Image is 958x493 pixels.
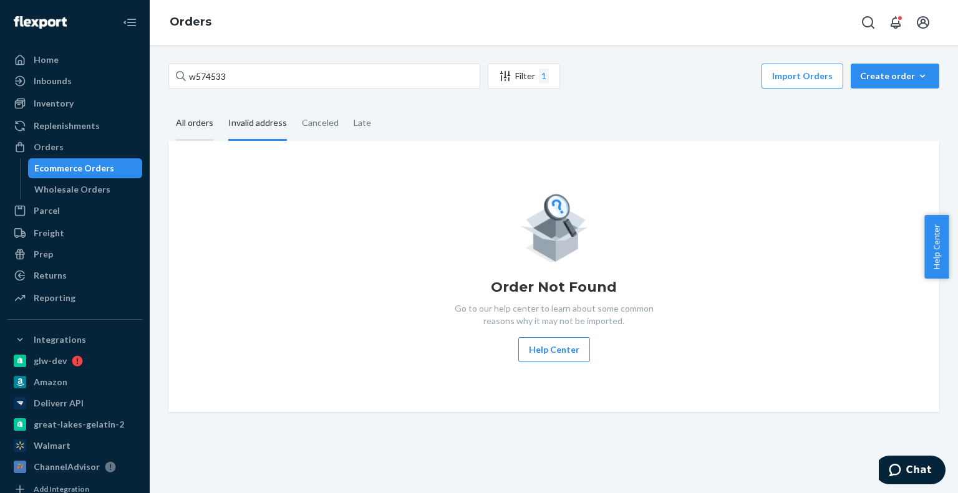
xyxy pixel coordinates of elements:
[168,64,480,89] input: Search orders
[488,64,560,89] button: Filter
[7,137,142,157] a: Orders
[176,107,213,141] div: All orders
[34,97,74,110] div: Inventory
[7,414,142,434] a: great-lakes-gelatin-2
[860,70,930,82] div: Create order
[34,75,72,87] div: Inbounds
[34,397,84,409] div: Deliverr API
[34,333,86,346] div: Integrations
[7,288,142,308] a: Reporting
[518,337,590,362] button: Help Center
[34,162,114,175] div: Ecommerce Orders
[7,266,142,285] a: Returns
[117,10,142,35] button: Close Navigation
[34,54,59,66] div: Home
[34,355,67,367] div: glw-dev
[7,330,142,350] button: Integrations
[34,204,60,217] div: Parcel
[170,15,211,29] a: Orders
[488,69,559,84] div: Filter
[491,277,617,297] h1: Order Not Found
[520,191,588,262] img: Empty list
[883,10,908,35] button: Open notifications
[879,456,946,487] iframe: Opens a widget where you can chat to one of our agents
[34,227,64,239] div: Freight
[228,107,287,141] div: Invalid address
[7,244,142,264] a: Prep
[34,248,53,261] div: Prep
[762,64,843,89] button: Import Orders
[7,372,142,392] a: Amazon
[445,302,663,327] p: Go to our help center to learn about some common reasons why it may not be imported.
[34,376,67,388] div: Amazon
[7,436,142,456] a: Walmart
[7,71,142,91] a: Inbounds
[7,351,142,371] a: glw-dev
[7,457,142,477] a: ChannelAdvisor
[354,107,371,139] div: Late
[34,461,100,473] div: ChannelAdvisor
[34,292,75,304] div: Reporting
[34,183,110,196] div: Wholesale Orders
[911,10,936,35] button: Open account menu
[7,93,142,113] a: Inventory
[7,116,142,136] a: Replenishments
[302,107,339,139] div: Canceled
[7,223,142,243] a: Freight
[34,120,100,132] div: Replenishments
[7,201,142,221] a: Parcel
[14,16,67,29] img: Flexport logo
[34,141,64,153] div: Orders
[28,179,143,199] a: Wholesale Orders
[856,10,881,35] button: Open Search Box
[28,158,143,178] a: Ecommerce Orders
[851,64,939,89] button: Create order
[34,418,124,431] div: great-lakes-gelatin-2
[34,269,67,282] div: Returns
[539,69,549,84] div: 1
[924,215,949,279] button: Help Center
[160,4,221,41] ol: breadcrumbs
[34,439,70,452] div: Walmart
[7,50,142,70] a: Home
[7,393,142,413] a: Deliverr API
